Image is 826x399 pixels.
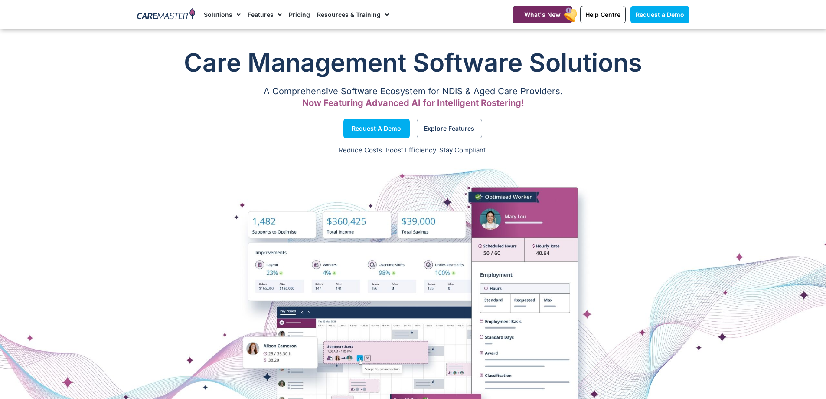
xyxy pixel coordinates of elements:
h1: Care Management Software Solutions [137,45,689,80]
a: Request a Demo [630,6,689,23]
span: Now Featuring Advanced AI for Intelligent Rostering! [302,98,524,108]
a: Explore Features [417,119,482,138]
span: What's New [524,11,561,18]
a: Help Centre [580,6,626,23]
span: Explore Features [424,126,474,131]
span: Request a Demo [352,126,401,131]
p: A Comprehensive Software Ecosystem for NDIS & Aged Care Providers. [137,89,689,94]
a: What's New [513,6,572,23]
p: Reduce Costs. Boost Efficiency. Stay Compliant. [5,145,821,155]
a: Request a Demo [343,119,410,138]
span: Help Centre [585,11,620,18]
img: CareMaster Logo [137,8,196,21]
span: Request a Demo [636,11,684,18]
